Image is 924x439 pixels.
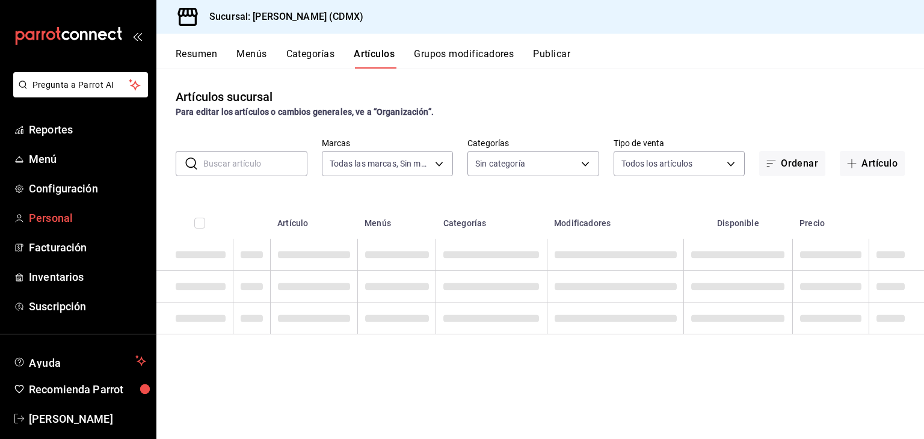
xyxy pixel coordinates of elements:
[684,200,792,239] th: Disponible
[176,48,924,69] div: navigation tabs
[29,180,146,197] span: Configuración
[759,151,825,176] button: Ordenar
[176,88,273,106] div: Artículos sucursal
[176,48,217,69] button: Resumen
[29,210,146,226] span: Personal
[533,48,570,69] button: Publicar
[547,200,684,239] th: Modificadores
[357,200,436,239] th: Menús
[29,354,131,368] span: Ayuda
[467,139,599,147] label: Categorías
[32,79,129,91] span: Pregunta a Parrot AI
[614,139,745,147] label: Tipo de venta
[29,151,146,167] span: Menú
[354,48,395,69] button: Artículos
[840,151,905,176] button: Artículo
[330,158,431,170] span: Todas las marcas, Sin marca
[13,72,148,97] button: Pregunta a Parrot AI
[322,139,454,147] label: Marcas
[792,200,869,239] th: Precio
[414,48,514,69] button: Grupos modificadores
[270,200,357,239] th: Artículo
[29,298,146,315] span: Suscripción
[286,48,335,69] button: Categorías
[8,87,148,100] a: Pregunta a Parrot AI
[621,158,693,170] span: Todos los artículos
[200,10,363,24] h3: Sucursal: [PERSON_NAME] (CDMX)
[132,31,142,41] button: open_drawer_menu
[29,269,146,285] span: Inventarios
[29,121,146,138] span: Reportes
[176,107,434,117] strong: Para editar los artículos o cambios generales, ve a “Organización”.
[436,200,547,239] th: Categorías
[236,48,266,69] button: Menús
[29,239,146,256] span: Facturación
[29,381,146,398] span: Recomienda Parrot
[475,158,525,170] span: Sin categoría
[203,152,307,176] input: Buscar artículo
[29,411,146,427] span: [PERSON_NAME]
